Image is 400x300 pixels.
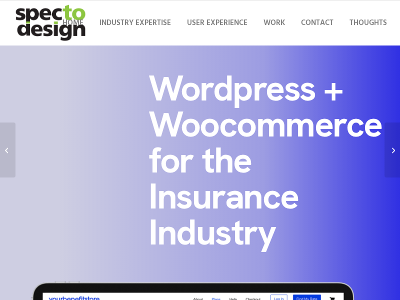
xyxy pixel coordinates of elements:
a: Work [258,0,290,45]
a: Thoughts [344,0,392,45]
span: User Experience [187,17,247,29]
a: RVNuccio.com Website & Rebrand Timeline [384,122,400,177]
a: User Experience [182,0,252,45]
a: Contact [296,0,338,45]
span: Industry Expertise [99,17,171,29]
img: specto-logo-2020 [8,0,95,45]
span: Work [263,17,285,29]
h1: Wordpress + Woocommerce for the Insurance Industry [148,70,382,250]
span: Contact [301,17,333,29]
a: Home [57,0,88,45]
span: Home [62,17,83,29]
span: Thoughts [349,17,387,29]
a: Industry Expertise [94,0,176,45]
